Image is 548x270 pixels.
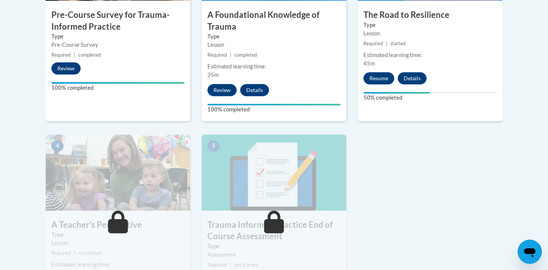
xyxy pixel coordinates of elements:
h3: Trauma Informed Practice End of Course Assessment [202,219,346,243]
span: completed [234,52,257,58]
button: Details [398,72,427,84]
div: Lesson [363,29,497,38]
div: Estimated learning time: [207,62,341,71]
img: Course Image [46,135,190,211]
img: Course Image [202,135,346,211]
span: Required [207,262,227,268]
div: Pre-Course Survey [51,41,185,49]
label: 100% completed [207,105,341,114]
span: | [74,250,75,256]
span: Required [51,250,71,256]
label: Type [51,230,185,239]
h3: A Teacher’s Perspective [46,219,190,231]
span: | [386,41,387,46]
label: Type [363,21,497,29]
div: Lesson [207,41,341,49]
span: 35m [207,71,219,78]
span: completed [78,52,101,58]
span: Required [207,52,227,58]
div: Your progress [51,82,185,84]
h3: Pre-Course Survey for Trauma-Informed Practice [46,9,190,33]
div: Estimated learning time: [363,51,497,59]
div: Your progress [363,92,430,94]
div: Estimated learning time: [51,260,185,269]
label: 100% completed [51,84,185,92]
div: Assessment [207,251,341,259]
label: Type [51,32,185,41]
button: Review [207,84,237,96]
span: | [230,52,231,58]
span: Required [363,41,383,46]
span: 4 [51,140,64,152]
button: Review [51,62,81,75]
button: Resume [363,72,394,84]
span: 45m [363,60,375,67]
div: Lesson [51,239,185,247]
button: Details [240,84,269,96]
div: Your progress [207,104,341,105]
span: | [230,262,231,268]
span: not started [234,262,258,268]
span: 5 [207,140,220,152]
label: 50% completed [363,94,497,102]
iframe: Button to launch messaging window [518,240,542,264]
label: Type [207,32,341,41]
label: Type [207,242,341,251]
span: | [74,52,75,58]
h3: The Road to Resilience [358,9,502,21]
h3: A Foundational Knowledge of Trauma [202,9,346,33]
span: Required [51,52,71,58]
span: started [390,41,406,46]
span: not started [78,250,102,256]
